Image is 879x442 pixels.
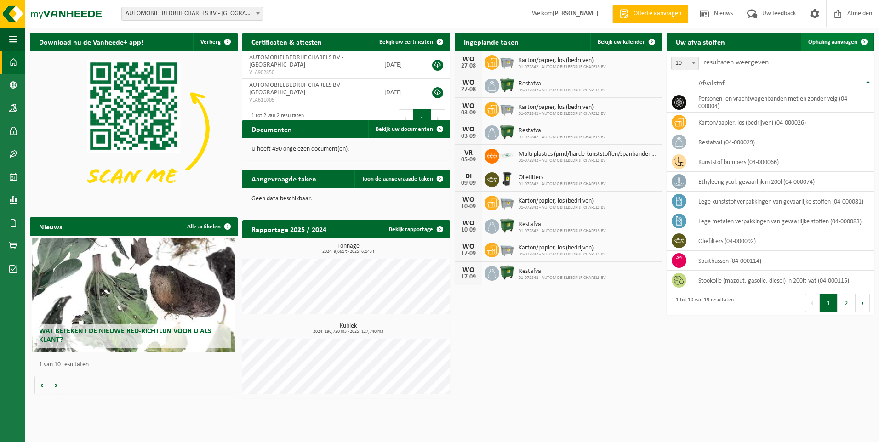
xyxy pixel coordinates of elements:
img: WB-0240-HPE-BK-01 [499,171,515,187]
h2: Download nu de Vanheede+ app! [30,33,153,51]
img: WB-2500-GAL-GY-01 [499,101,515,116]
span: Karton/papier, los (bedrijven) [519,244,606,252]
img: WB-2500-GAL-GY-01 [499,241,515,257]
div: WO [459,56,478,63]
img: Download de VHEPlus App [30,51,238,207]
span: 01-072842 - AUTOMOBIELBEDRIJF CHARELS BV [519,64,606,70]
span: AUTOMOBIELBEDRIJF CHARELS BV - LOKEREN [122,7,263,20]
h2: Documenten [242,120,301,138]
img: WB-1100-HPE-GN-01 [499,218,515,233]
strong: [PERSON_NAME] [553,10,599,17]
div: 10-09 [459,227,478,233]
img: WB-2500-GAL-GY-01 [499,194,515,210]
div: 17-09 [459,274,478,280]
span: AUTOMOBIELBEDRIJF CHARELS BV - [GEOGRAPHIC_DATA] [249,82,343,96]
span: Bekijk uw certificaten [379,39,433,45]
span: Multi plastics (pmd/harde kunststoffen/spanbanden/eps/folie naturel/folie gemeng... [519,151,658,158]
span: Restafval [519,221,606,228]
button: Next [856,294,870,312]
h2: Ingeplande taken [455,33,528,51]
div: 09-09 [459,180,478,187]
img: WB-1100-HPE-GN-01 [499,77,515,93]
td: [DATE] [377,79,422,106]
td: personen -en vrachtwagenbanden met en zonder velg (04-000004) [691,92,874,113]
div: WO [459,196,478,204]
div: 27-08 [459,86,478,93]
span: AUTOMOBIELBEDRIJF CHARELS BV - [GEOGRAPHIC_DATA] [249,54,343,68]
img: WB-2500-GAL-GY-01 [499,54,515,69]
button: 1 [820,294,838,312]
div: DI [459,173,478,180]
span: Bekijk uw documenten [376,126,433,132]
span: 2024: 196,720 m3 - 2025: 127,740 m3 [247,329,450,334]
td: lege kunststof verpakkingen van gevaarlijke stoffen (04-000081) [691,192,874,211]
p: 1 van 10 resultaten [39,362,233,368]
td: lege metalen verpakkingen van gevaarlijke stoffen (04-000083) [691,211,874,231]
div: 1 tot 10 van 19 resultaten [671,293,734,313]
span: VLA902850 [249,69,370,76]
span: 01-072842 - AUTOMOBIELBEDRIJF CHARELS BV [519,111,606,117]
div: WO [459,126,478,133]
div: 1 tot 2 van 2 resultaten [247,108,304,129]
h2: Uw afvalstoffen [667,33,734,51]
td: kunststof bumpers (04-000066) [691,152,874,172]
span: Toon de aangevraagde taken [362,176,433,182]
button: Verberg [193,33,237,51]
span: AUTOMOBIELBEDRIJF CHARELS BV - LOKEREN [121,7,263,21]
span: Karton/papier, los (bedrijven) [519,198,606,205]
span: Wat betekent de nieuwe RED-richtlijn voor u als klant? [39,328,211,344]
span: Verberg [200,39,221,45]
h3: Kubiek [247,323,450,334]
img: WB-1100-HPE-GN-01 [499,265,515,280]
img: WB-1100-HPE-GN-01 [499,124,515,140]
div: WO [459,220,478,227]
h2: Certificaten & attesten [242,33,331,51]
button: Volgende [49,376,63,394]
button: Next [431,109,445,128]
a: Toon de aangevraagde taken [354,170,449,188]
button: Previous [399,109,413,128]
span: Ophaling aanvragen [808,39,857,45]
button: 1 [413,109,431,128]
span: Afvalstof [698,80,725,87]
td: ethyleenglycol, gevaarlijk in 200l (04-000074) [691,172,874,192]
td: spuitbussen (04-000114) [691,251,874,271]
span: 01-072842 - AUTOMOBIELBEDRIJF CHARELS BV [519,158,658,164]
a: Bekijk uw certificaten [372,33,449,51]
div: WO [459,266,478,274]
span: 01-072842 - AUTOMOBIELBEDRIJF CHARELS BV [519,181,606,187]
span: 01-072842 - AUTOMOBIELBEDRIJF CHARELS BV [519,135,606,140]
div: 03-09 [459,110,478,116]
span: 2024: 9,661 t - 2025: 6,143 t [247,249,450,254]
a: Alle artikelen [180,217,237,236]
div: VR [459,149,478,157]
a: Bekijk rapportage [382,220,449,238]
a: Ophaling aanvragen [801,33,873,51]
span: Restafval [519,127,606,135]
span: 01-072842 - AUTOMOBIELBEDRIJF CHARELS BV [519,228,606,234]
div: WO [459,243,478,250]
p: Geen data beschikbaar. [251,196,441,202]
td: karton/papier, los (bedrijven) (04-000026) [691,113,874,132]
h2: Nieuws [30,217,71,235]
a: Wat betekent de nieuwe RED-richtlijn voor u als klant? [32,238,236,352]
span: Restafval [519,268,606,275]
span: Offerte aanvragen [631,9,684,18]
button: 2 [838,294,856,312]
td: oliefilters (04-000092) [691,231,874,251]
div: WO [459,102,478,110]
span: 01-072842 - AUTOMOBIELBEDRIJF CHARELS BV [519,275,606,281]
div: 10-09 [459,204,478,210]
div: WO [459,79,478,86]
td: restafval (04-000029) [691,132,874,152]
span: 01-072842 - AUTOMOBIELBEDRIJF CHARELS BV [519,88,606,93]
span: Karton/papier, los (bedrijven) [519,57,606,64]
div: 27-08 [459,63,478,69]
span: 10 [672,57,698,70]
span: 01-072842 - AUTOMOBIELBEDRIJF CHARELS BV [519,205,606,210]
div: 03-09 [459,133,478,140]
h2: Aangevraagde taken [242,170,325,187]
div: 17-09 [459,250,478,257]
a: Bekijk uw kalender [590,33,661,51]
p: U heeft 490 ongelezen document(en). [251,146,441,153]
